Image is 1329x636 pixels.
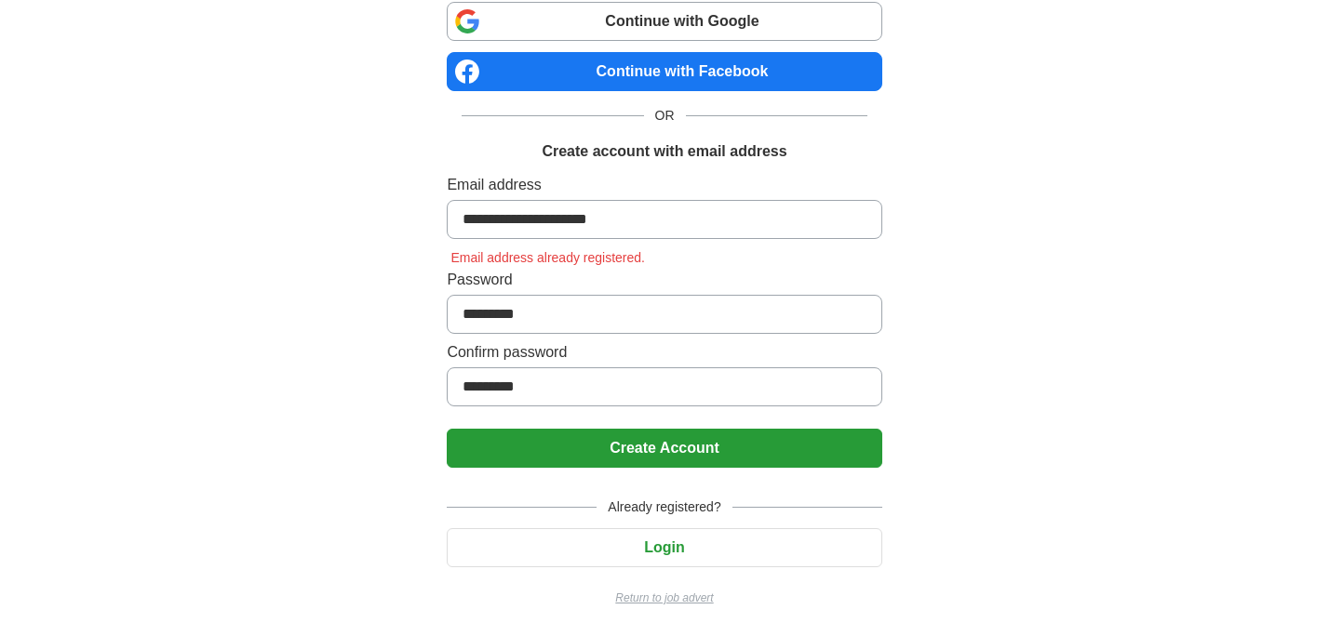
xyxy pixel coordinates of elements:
[447,429,881,468] button: Create Account
[447,269,881,291] label: Password
[447,341,881,364] label: Confirm password
[447,539,881,555] a: Login
[447,528,881,567] button: Login
[447,250,649,265] span: Email address already registered.
[447,2,881,41] a: Continue with Google
[447,174,881,196] label: Email address
[447,52,881,91] a: Continue with Facebook
[447,590,881,606] a: Return to job advert
[597,497,732,517] span: Already registered?
[542,140,786,163] h1: Create account with email address
[644,106,686,126] span: OR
